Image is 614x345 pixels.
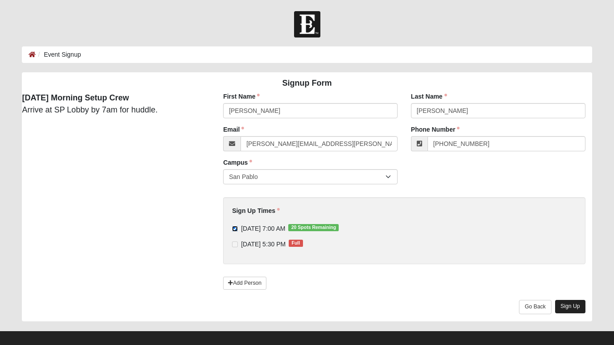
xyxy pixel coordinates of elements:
li: Event Signup [36,50,81,59]
a: Add Person [223,277,266,290]
label: Last Name [411,92,447,101]
a: Go Back [519,300,552,314]
label: Phone Number [411,125,460,134]
div: Arrive at SP Lobby by 7am for huddle. [15,92,210,116]
img: Church of Eleven22 Logo [294,11,320,37]
strong: [DATE] Morning Setup Crew [22,93,129,102]
a: Sign Up [555,300,585,313]
h4: Signup Form [22,79,592,88]
span: 20 Spots Remaining [288,224,339,231]
label: First Name [223,92,260,101]
span: Full [289,240,303,247]
input: [DATE] 5:30 PMFull [232,241,238,247]
span: [DATE] 7:00 AM [241,225,285,232]
label: Campus [223,158,252,167]
input: [DATE] 7:00 AM20 Spots Remaining [232,226,238,232]
label: Sign Up Times [232,206,280,215]
label: Email [223,125,244,134]
span: [DATE] 5:30 PM [241,241,286,248]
